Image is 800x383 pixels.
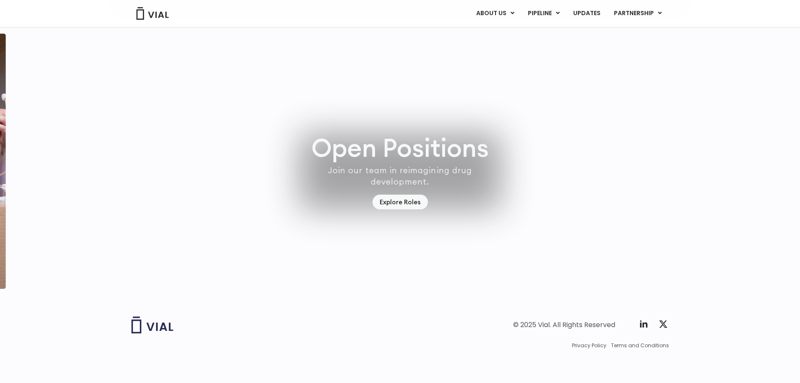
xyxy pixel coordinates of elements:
img: Vial logo wih "Vial" spelled out [131,317,173,333]
img: http://Group%20of%20smiling%20people%20posing%20for%20a%20picture [11,34,250,289]
a: UPDATES [567,6,607,21]
div: 7 / 7 [11,34,250,289]
a: Explore Roles [372,195,428,209]
a: PIPELINEMenu Toggle [521,6,566,21]
div: 1 / 7 [256,34,494,289]
img: Vial Logo [136,7,169,20]
div: 2 / 7 [500,34,738,289]
img: http://Group%20of%20people%20smiling%20wearing%20aprons [256,34,494,289]
div: © 2025 Vial. All Rights Reserved [513,320,615,330]
a: Privacy Policy [572,342,606,349]
a: ABOUT USMenu Toggle [470,6,521,21]
a: Terms and Conditions [611,342,669,349]
a: PARTNERSHIPMenu Toggle [607,6,669,21]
